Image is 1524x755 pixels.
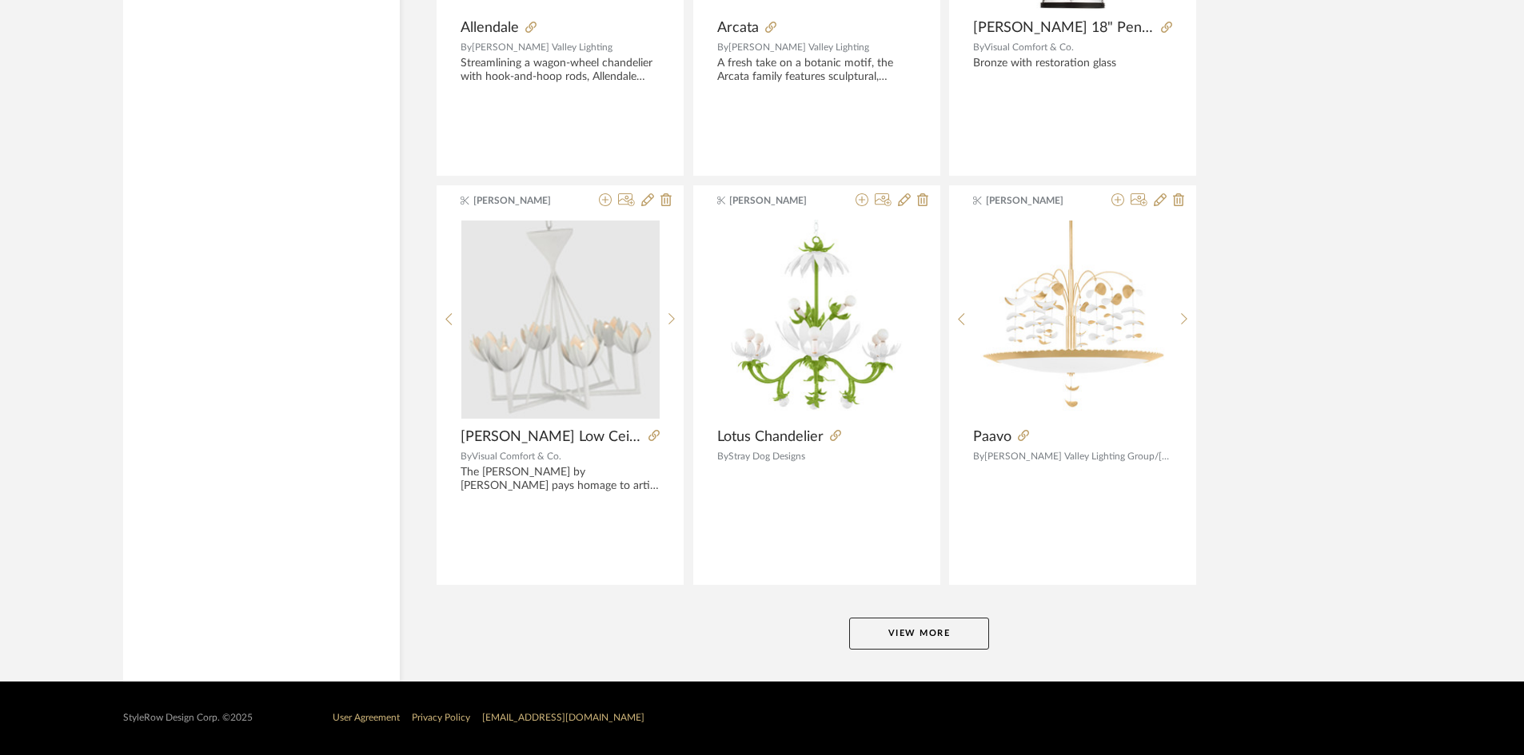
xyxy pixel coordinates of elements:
span: Stray Dog Designs [728,451,805,461]
span: Allendale [461,19,519,37]
img: Paavo [974,221,1172,419]
a: User Agreement [333,713,400,722]
a: Privacy Policy [412,713,470,722]
span: By [973,451,984,461]
span: [PERSON_NAME] 18" Pendant [973,19,1155,37]
span: Lotus Chandelier [717,428,824,446]
div: Bronze with restoration glass [973,57,1172,84]
span: [PERSON_NAME] [986,193,1087,208]
span: [PERSON_NAME] [473,193,574,208]
div: Streamlining a wagon-wheel chandelier with hook-and-hoop rods, Allendale breathes new life into a... [461,57,660,84]
div: StyleRow Design Corp. ©2025 [123,712,253,724]
span: [PERSON_NAME] Valley Lighting Group/[PERSON_NAME] [984,451,1236,461]
span: By [461,42,472,52]
img: Alberto Small Low Ceiling Chandelier [461,221,660,419]
span: By [717,42,728,52]
span: [PERSON_NAME] [729,193,830,208]
span: By [973,42,984,52]
span: By [461,451,472,461]
span: [PERSON_NAME] Low Ceiling Chandelier [461,428,642,446]
span: Arcata [717,19,759,37]
img: Lotus Chandelier [717,220,916,419]
div: The [PERSON_NAME] by [PERSON_NAME] pays homage to artist [PERSON_NAME] through elegant floral for... [461,466,660,493]
span: [PERSON_NAME] Valley Lighting [728,42,869,52]
span: Visual Comfort & Co. [472,451,561,461]
a: [EMAIL_ADDRESS][DOMAIN_NAME] [482,713,644,722]
span: Paavo [973,428,1011,446]
span: [PERSON_NAME] Valley Lighting [472,42,612,52]
button: View More [849,618,989,650]
div: A fresh take on a botanic motif, the Arcata family features sculptural, romantic silhouettes with... [717,57,916,84]
span: By [717,451,728,461]
span: Visual Comfort & Co. [984,42,1074,52]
